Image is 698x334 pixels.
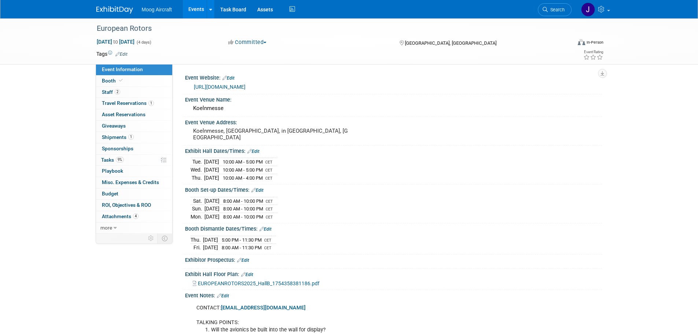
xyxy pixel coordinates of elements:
[191,103,597,114] div: Koelnmesse
[223,175,263,181] span: 10:00 AM - 4:00 PM
[528,38,604,49] div: Event Format
[96,87,172,98] a: Staff2
[115,52,128,57] a: Edit
[204,213,219,220] td: [DATE]
[96,50,128,58] td: Tags
[405,40,496,46] span: [GEOGRAPHIC_DATA], [GEOGRAPHIC_DATA]
[185,290,602,300] div: Event Notes:
[548,7,565,12] span: Search
[96,155,172,166] a: Tasks9%
[96,109,172,120] a: Asset Reservations
[96,76,172,87] a: Booth
[223,167,263,173] span: 10:00 AM - 5:00 PM
[101,157,124,163] span: Tasks
[222,76,234,81] a: Edit
[204,166,219,174] td: [DATE]
[211,326,517,334] li: Will the avionics be built into the wall for display?
[148,100,154,106] span: 1
[102,213,139,219] span: Attachments
[96,98,172,109] a: Travel Reservations1
[128,134,134,140] span: 1
[102,111,145,117] span: Asset Reservations
[266,215,273,220] span: CET
[265,176,273,181] span: CET
[222,237,262,243] span: 5:00 PM - 11:30 PM
[241,272,253,277] a: Edit
[102,123,126,129] span: Giveaways
[191,197,204,205] td: Sat.
[185,223,602,233] div: Booth Dismantle Dates/Times:
[259,227,272,232] a: Edit
[96,6,133,14] img: ExhibitDay
[222,245,262,250] span: 8:00 AM - 11:30 PM
[237,258,249,263] a: Edit
[221,305,306,311] a: [EMAIL_ADDRESS][DOMAIN_NAME]
[203,236,218,244] td: [DATE]
[191,236,203,244] td: Thu.
[538,3,572,16] a: Search
[265,168,273,173] span: CET
[102,134,134,140] span: Shipments
[115,89,120,95] span: 2
[223,214,263,220] span: 8:00 AM - 10:00 PM
[223,159,263,165] span: 10:00 AM - 5:00 PM
[266,199,273,204] span: CET
[581,3,595,16] img: Josh Maday
[217,293,229,298] a: Edit
[204,174,219,181] td: [DATE]
[102,78,124,84] span: Booth
[96,166,172,177] a: Playbook
[578,39,585,45] img: Format-Inperson.png
[185,72,602,82] div: Event Website:
[185,269,602,278] div: Exhibit Hall Floor Plan:
[185,254,602,264] div: Exhibitor Prospectus:
[102,168,123,174] span: Playbook
[96,177,172,188] a: Misc. Expenses & Credits
[223,198,263,204] span: 8:00 AM - 10:00 PM
[194,84,245,90] a: [URL][DOMAIN_NAME]
[102,100,154,106] span: Travel Reservations
[191,213,204,220] td: Mon.
[102,89,120,95] span: Staff
[226,38,269,46] button: Committed
[96,188,172,199] a: Budget
[96,132,172,143] a: Shipments1
[264,238,272,243] span: CET
[203,244,218,252] td: [DATE]
[96,223,172,234] a: more
[266,207,273,212] span: CET
[185,146,602,155] div: Exhibit Hall Dates/Times:
[191,174,204,181] td: Thu.
[142,7,172,12] span: Moog Aircraft
[102,66,143,72] span: Event Information
[251,188,263,193] a: Edit
[204,197,219,205] td: [DATE]
[96,121,172,132] a: Giveaways
[100,225,112,231] span: more
[102,146,133,151] span: Sponsorships
[198,280,320,286] span: EUROPEANROTORS2025_HallB_1754358381186.pdf
[157,234,172,243] td: Toggle Event Tabs
[185,94,602,103] div: Event Venue Name:
[96,143,172,154] a: Sponsorships
[185,117,602,126] div: Event Venue Address:
[185,184,602,194] div: Booth Set-up Dates/Times:
[223,206,263,212] span: 8:00 AM - 10:00 PM
[116,157,124,162] span: 9%
[145,234,158,243] td: Personalize Event Tab Strip
[191,205,204,213] td: Sun.
[119,78,123,82] i: Booth reservation complete
[586,40,603,45] div: In-Person
[96,64,172,75] a: Event Information
[102,191,118,197] span: Budget
[193,128,351,141] pre: Koelnmesse, [GEOGRAPHIC_DATA], in [GEOGRAPHIC_DATA], [GEOGRAPHIC_DATA]
[265,160,273,165] span: CET
[191,158,204,166] td: Tue.
[94,22,561,35] div: European Rotors
[204,158,219,166] td: [DATE]
[96,38,135,45] span: [DATE] [DATE]
[204,205,219,213] td: [DATE]
[191,166,204,174] td: Wed.
[102,202,151,208] span: ROI, Objectives & ROO
[102,179,159,185] span: Misc. Expenses & Credits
